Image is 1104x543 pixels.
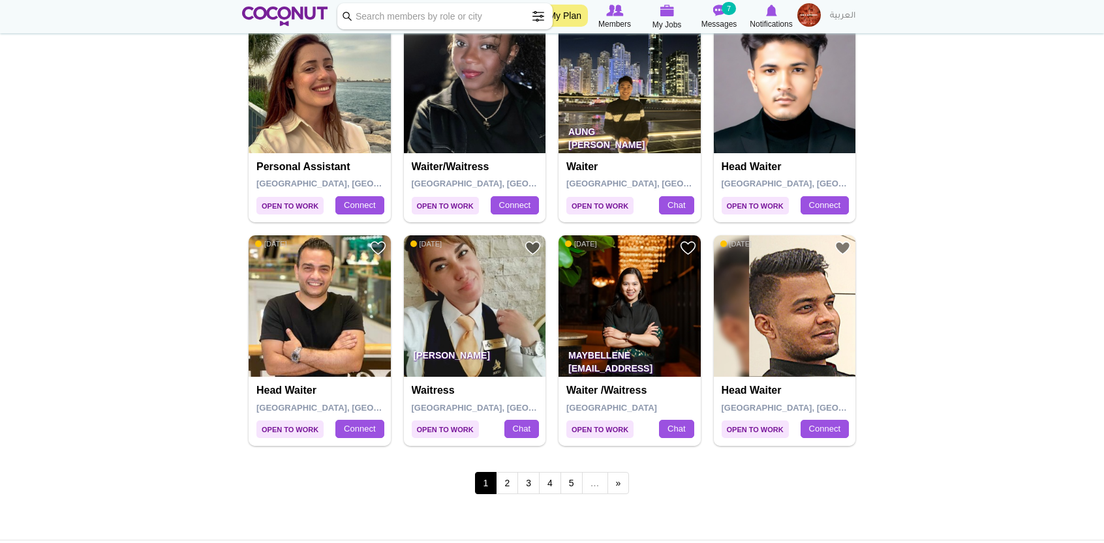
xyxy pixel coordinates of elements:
h4: Waiter [566,161,696,173]
h4: Waiter /Waitress [566,385,696,396]
span: [GEOGRAPHIC_DATA], [GEOGRAPHIC_DATA] [256,403,442,413]
p: MAYBELLENE [EMAIL_ADDRESS][DOMAIN_NAME] [559,340,701,377]
span: [GEOGRAPHIC_DATA], [GEOGRAPHIC_DATA] [412,179,598,188]
h4: Waitress [412,385,542,396]
h4: Head Waiter [722,385,851,396]
a: 2 [496,472,518,494]
span: … [582,472,608,494]
a: My Plan [542,5,588,27]
span: 1 [475,472,497,494]
span: Members [598,18,631,31]
a: Chat [504,420,539,438]
span: [DATE] [565,239,597,248]
span: [DATE] [720,239,752,248]
a: Connect [335,420,384,438]
a: العربية [823,3,862,29]
a: 5 [560,472,583,494]
span: Open to Work [412,420,479,438]
span: Open to Work [256,420,324,438]
span: [GEOGRAPHIC_DATA], [GEOGRAPHIC_DATA] [722,179,908,188]
a: next › [607,472,630,494]
a: Browse Members Members [589,3,641,31]
span: [DATE] [255,239,287,248]
img: Messages [713,5,726,16]
a: Connect [335,196,384,214]
input: Search members by role or city [337,3,553,29]
img: Notifications [766,5,777,16]
span: Open to Work [256,197,324,214]
a: Add to Favourites [525,240,541,256]
span: Open to Work [722,197,789,214]
a: 3 [517,472,540,494]
small: 7 [722,2,736,15]
a: Add to Favourites [370,240,386,256]
h4: Head Waiter [722,161,851,173]
img: Browse Members [606,5,623,16]
a: Notifications Notifications [745,3,797,31]
span: Messages [701,18,737,31]
h4: Head Waiter [256,385,386,396]
a: Connect [801,196,849,214]
a: Add to Favourites [680,240,696,256]
a: Messages Messages 7 [693,3,745,31]
h4: Waiter/Waitress [412,161,542,173]
a: Connect [801,420,849,438]
a: Chat [659,196,694,214]
span: Notifications [750,18,792,31]
span: [GEOGRAPHIC_DATA], [GEOGRAPHIC_DATA] [722,403,908,413]
span: [GEOGRAPHIC_DATA], [GEOGRAPHIC_DATA] [566,179,752,188]
span: [GEOGRAPHIC_DATA] [566,403,657,413]
span: Open to Work [566,197,634,214]
p: [PERSON_NAME] [404,340,546,377]
h4: Personal Assistant [256,161,386,173]
img: My Jobs [660,5,674,16]
span: Open to Work [722,420,789,438]
span: My Jobs [652,18,682,31]
span: Open to Work [412,197,479,214]
a: Add to Favourites [835,240,851,256]
p: Aung [PERSON_NAME] [559,117,701,153]
span: [DATE] [410,239,442,248]
img: Home [242,7,328,26]
a: Connect [491,196,539,214]
a: My Jobs My Jobs [641,3,693,31]
span: [GEOGRAPHIC_DATA], [GEOGRAPHIC_DATA] [256,179,442,188]
a: Chat [659,420,694,438]
span: Open to Work [566,420,634,438]
span: [GEOGRAPHIC_DATA], [GEOGRAPHIC_DATA] [412,403,598,413]
a: 4 [539,472,561,494]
